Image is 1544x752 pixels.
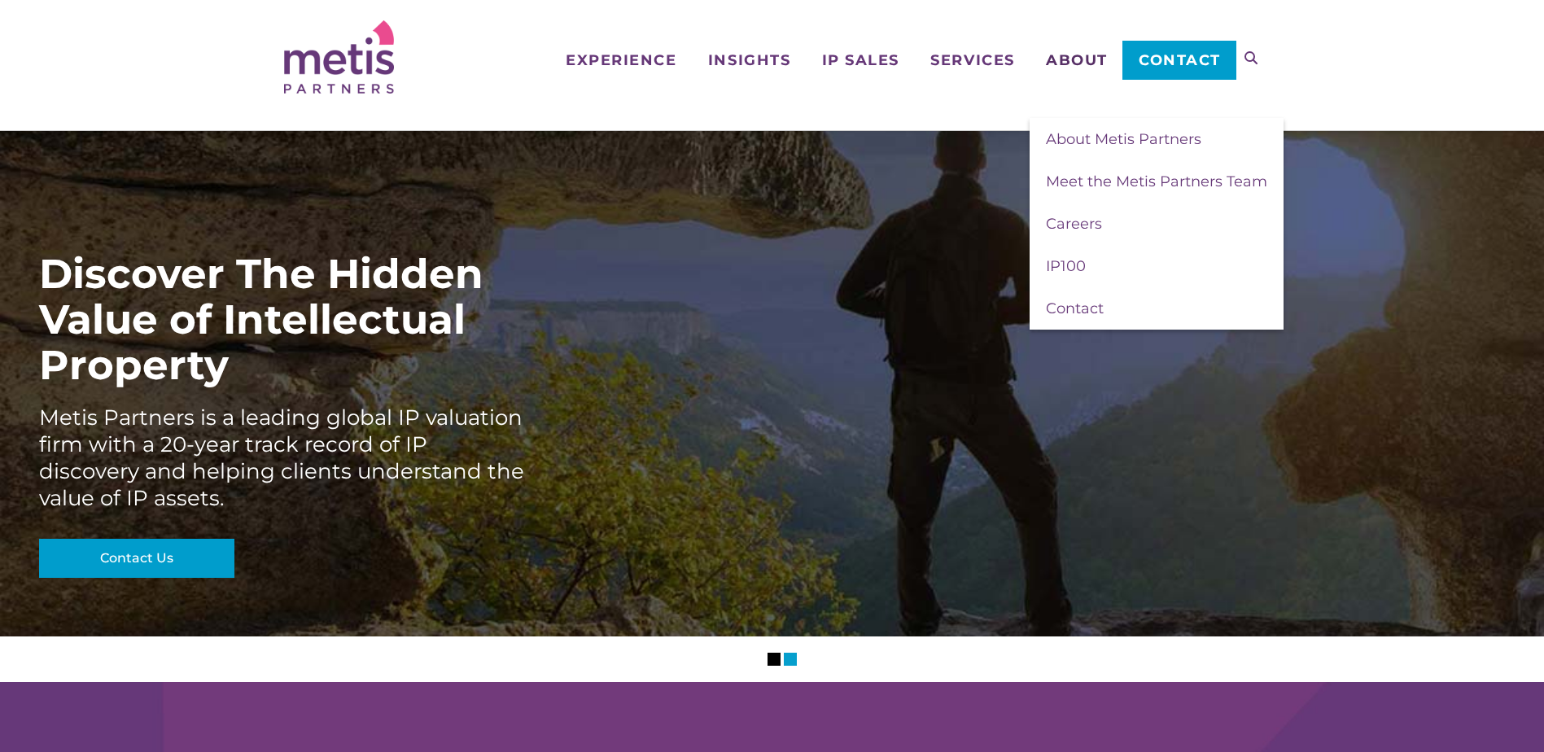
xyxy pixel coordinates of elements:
[930,53,1014,68] span: Services
[708,53,790,68] span: Insights
[284,20,394,94] img: Metis Partners
[39,539,234,578] a: Contact Us
[1046,257,1086,275] span: IP100
[1122,41,1236,80] a: Contact
[1046,130,1201,148] span: About Metis Partners
[39,251,527,388] div: Discover The Hidden Value of Intellectual Property
[1030,160,1284,203] a: Meet the Metis Partners Team
[784,653,797,666] li: Slider Page 2
[1030,203,1284,245] a: Careers
[768,653,781,666] li: Slider Page 1
[1030,118,1284,160] a: About Metis Partners
[1046,53,1108,68] span: About
[822,53,899,68] span: IP Sales
[1030,245,1284,287] a: IP100
[1046,215,1102,233] span: Careers
[1030,287,1284,330] a: Contact
[1139,53,1221,68] span: Contact
[566,53,676,68] span: Experience
[1046,299,1104,317] span: Contact
[39,404,527,512] div: Metis Partners is a leading global IP valuation firm with a 20-year track record of IP discovery ...
[1046,173,1267,190] span: Meet the Metis Partners Team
